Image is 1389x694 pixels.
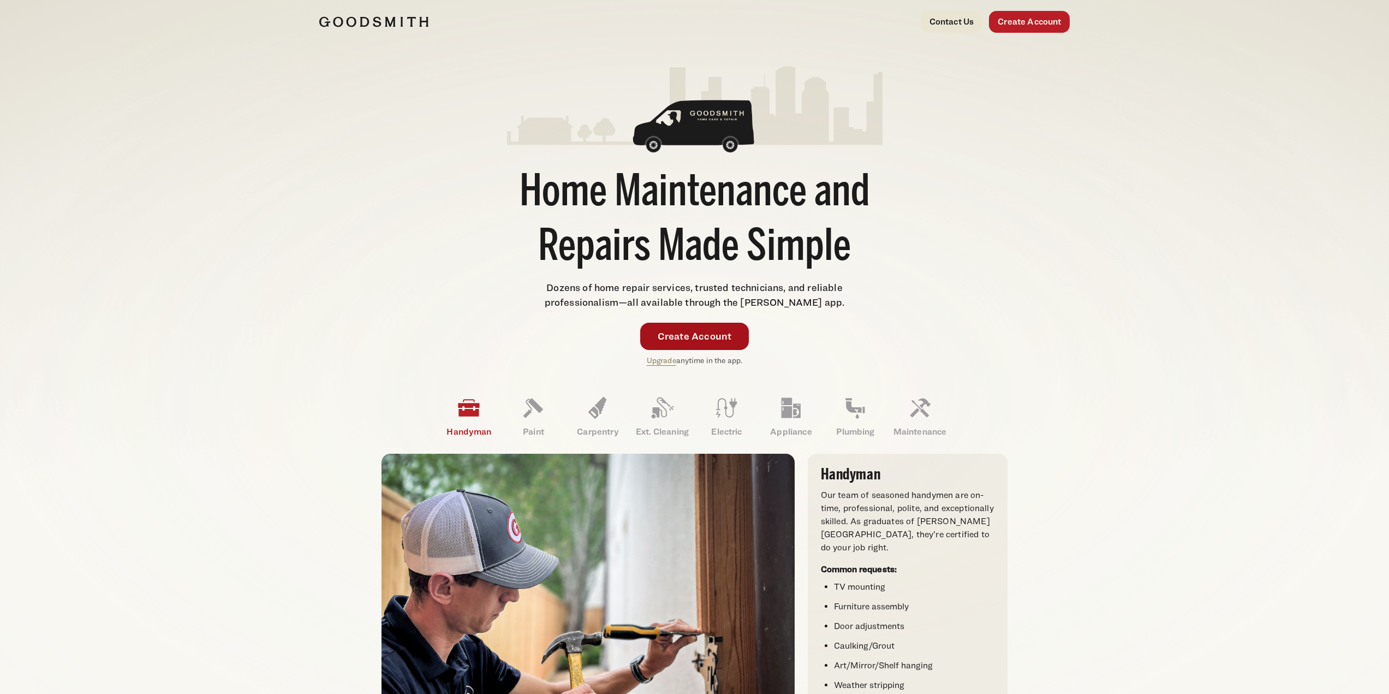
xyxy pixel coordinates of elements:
[834,679,994,692] li: Weather stripping
[319,16,428,27] img: Goodsmith
[759,425,823,438] p: Appliance
[834,659,994,672] li: Art/Mirror/Shelf hanging
[823,388,887,445] a: Plumbing
[565,425,630,438] p: Carpentry
[565,388,630,445] a: Carpentry
[834,580,994,594] li: TV mounting
[921,11,983,33] a: Contact Us
[834,600,994,613] li: Furniture assembly
[821,564,897,574] strong: Common requests:
[834,639,994,653] li: Caulking/Grout
[821,489,994,554] p: Our team of seasoned handymen are on-time, professional, polite, and exceptionally skilled. As gr...
[545,282,845,308] span: Dozens of home repair services, trusted technicians, and reliable professionalism—all available t...
[501,425,565,438] p: Paint
[437,425,501,438] p: Handyman
[887,388,952,445] a: Maintenance
[694,425,759,438] p: Electric
[507,167,883,276] h1: Home Maintenance and Repairs Made Simple
[821,467,994,482] h3: Handyman
[694,388,759,445] a: Electric
[759,388,823,445] a: Appliance
[823,425,887,438] p: Plumbing
[887,425,952,438] p: Maintenance
[989,11,1070,33] a: Create Account
[647,355,676,365] a: Upgrade
[647,354,743,367] p: anytime in the app.
[501,388,565,445] a: Paint
[630,388,694,445] a: Ext. Cleaning
[834,620,994,633] li: Door adjustments
[437,388,501,445] a: Handyman
[630,425,694,438] p: Ext. Cleaning
[640,323,749,350] a: Create Account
